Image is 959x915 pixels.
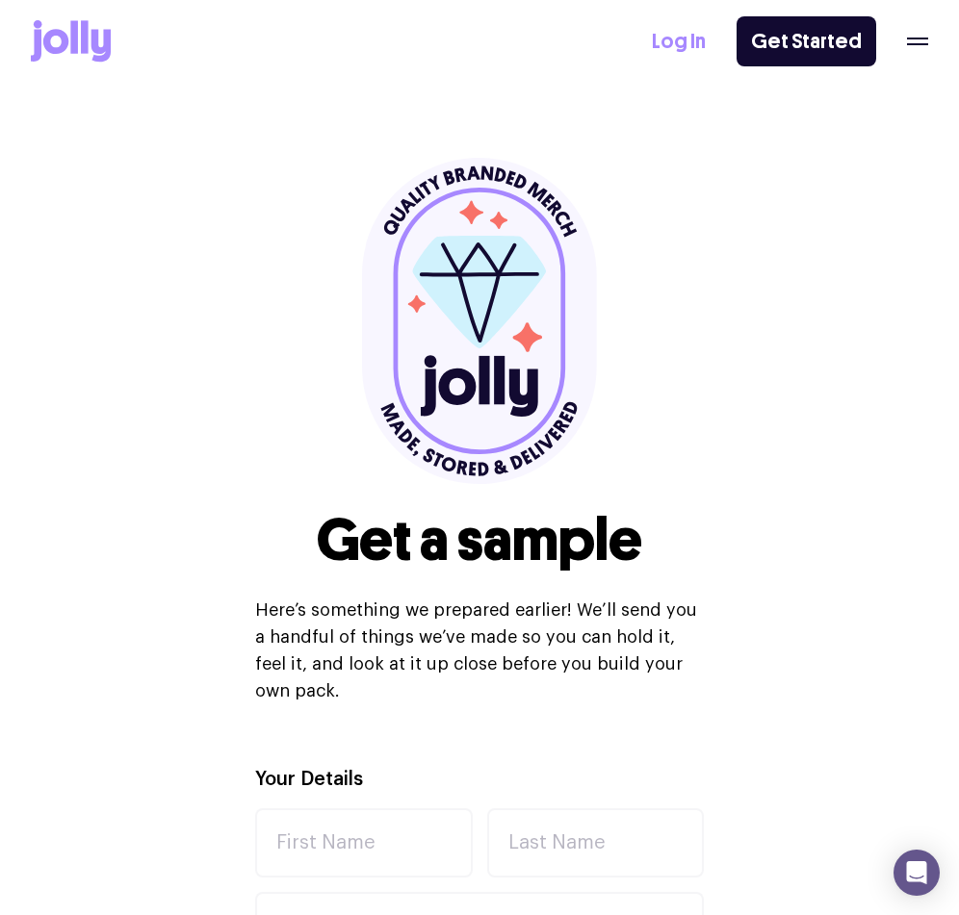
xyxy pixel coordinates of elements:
label: Your Details [255,766,363,794]
h1: Get a sample [317,508,642,573]
p: Here’s something we prepared earlier! We’ll send you a handful of things we’ve made so you can ho... [255,597,704,704]
div: Open Intercom Messenger [894,850,940,896]
a: Log In [652,26,706,58]
a: Get Started [737,16,876,66]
